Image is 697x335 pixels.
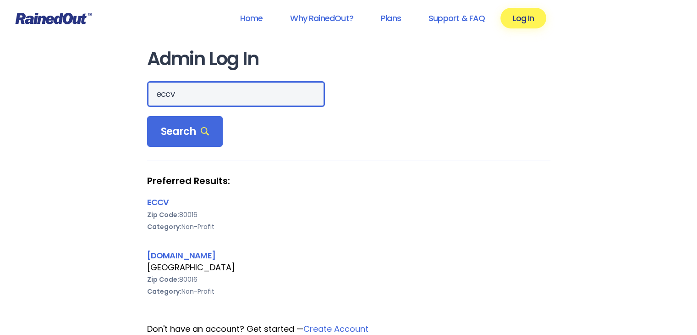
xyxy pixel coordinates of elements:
b: Zip Code: [147,275,179,284]
div: [GEOGRAPHIC_DATA] [147,262,550,274]
input: Search Orgs… [147,81,325,107]
a: Home [228,8,274,28]
div: Non-Profit [147,285,550,297]
a: ECCV [147,196,169,208]
h1: Admin Log In [147,49,550,69]
a: Create Account [303,323,368,335]
div: Search [147,116,223,147]
a: Log In [500,8,546,28]
div: Non-Profit [147,221,550,233]
b: Zip Code: [147,210,179,219]
a: [DOMAIN_NAME] [147,250,215,261]
b: Category: [147,287,181,296]
span: Search [161,125,209,138]
b: Category: [147,222,181,231]
div: 80016 [147,209,550,221]
a: Support & FAQ [417,8,497,28]
a: Plans [369,8,413,28]
div: [DOMAIN_NAME] [147,249,550,262]
div: 80016 [147,274,550,285]
div: ECCV [147,196,550,208]
a: Why RainedOut? [278,8,365,28]
strong: Preferred Results: [147,175,550,187]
